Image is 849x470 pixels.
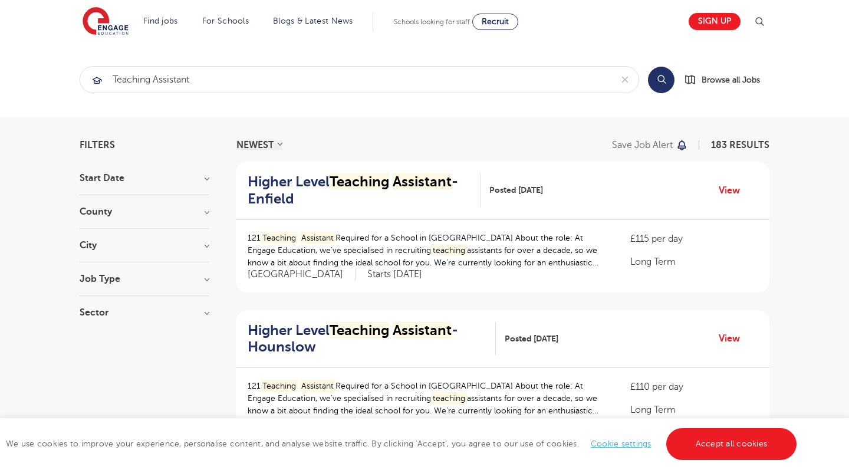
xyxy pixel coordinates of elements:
[248,173,471,208] h2: Higher Level - Enfield
[719,183,749,198] a: View
[143,17,178,25] a: Find jobs
[80,207,209,216] h3: County
[80,274,209,284] h3: Job Type
[80,241,209,250] h3: City
[393,173,452,190] mark: Assistant
[80,308,209,317] h3: Sector
[394,18,470,26] span: Schools looking for staff
[630,380,758,394] p: £110 per day
[711,140,769,150] span: 183 RESULTS
[666,428,797,460] a: Accept all cookies
[248,268,356,281] span: [GEOGRAPHIC_DATA]
[702,73,760,87] span: Browse all Jobs
[80,173,209,183] h3: Start Date
[273,17,353,25] a: Blogs & Latest News
[612,140,673,150] p: Save job alert
[248,173,481,208] a: Higher LevelTeaching Assistant- Enfield
[80,140,115,150] span: Filters
[367,268,422,281] p: Starts [DATE]
[248,322,496,356] a: Higher LevelTeaching Assistant- Hounslow
[612,140,688,150] button: Save job alert
[248,232,607,269] p: 121 Required for a School in [GEOGRAPHIC_DATA] About the role: At Engage Education, we’ve special...
[431,244,467,257] mark: teaching
[330,173,389,190] mark: Teaching
[248,380,607,417] p: 121 Required for a School in [GEOGRAPHIC_DATA] About the role: At Engage Education, we’ve special...
[202,17,249,25] a: For Schools
[248,416,356,429] span: [GEOGRAPHIC_DATA]
[261,232,298,244] mark: Teaching
[472,14,518,30] a: Recruit
[648,67,674,93] button: Search
[431,392,467,405] mark: teaching
[719,331,749,346] a: View
[482,17,509,26] span: Recruit
[611,67,639,93] button: Clear
[248,322,486,356] h2: Higher Level - Hounslow
[300,232,336,244] mark: Assistant
[367,416,422,429] p: Starts [DATE]
[591,439,651,448] a: Cookie settings
[630,255,758,269] p: Long Term
[80,66,639,93] div: Submit
[684,73,769,87] a: Browse all Jobs
[505,333,558,345] span: Posted [DATE]
[300,380,336,392] mark: Assistant
[489,184,543,196] span: Posted [DATE]
[393,322,452,338] mark: Assistant
[261,380,298,392] mark: Teaching
[80,67,611,93] input: Submit
[630,403,758,417] p: Long Term
[689,13,741,30] a: Sign up
[83,7,129,37] img: Engage Education
[330,322,389,338] mark: Teaching
[630,232,758,246] p: £115 per day
[6,439,799,448] span: We use cookies to improve your experience, personalise content, and analyse website traffic. By c...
